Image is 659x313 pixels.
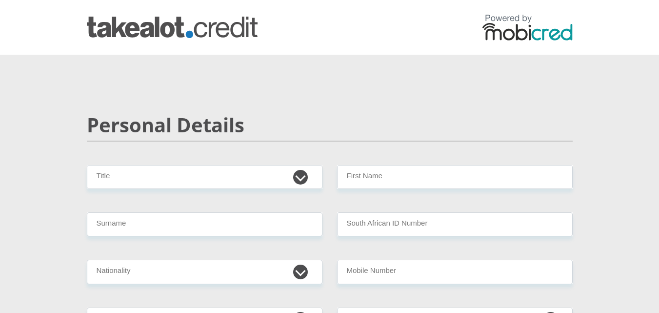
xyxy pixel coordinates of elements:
input: First Name [337,165,573,189]
input: Surname [87,212,322,236]
input: Contact Number [337,260,573,284]
h2: Personal Details [87,113,573,137]
input: ID Number [337,212,573,236]
img: takealot_credit logo [87,17,258,38]
img: powered by mobicred logo [482,14,573,41]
